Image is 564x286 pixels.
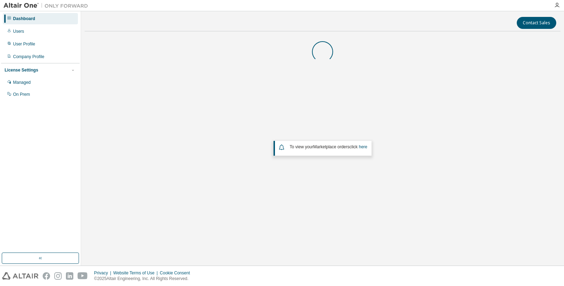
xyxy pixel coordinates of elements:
em: Marketplace orders [313,144,350,149]
div: Managed [13,80,31,85]
div: Website Terms of Use [113,270,160,276]
img: linkedin.svg [66,272,73,280]
div: Cookie Consent [160,270,194,276]
div: Users [13,29,24,34]
p: © 2025 Altair Engineering, Inc. All Rights Reserved. [94,276,194,282]
div: Privacy [94,270,113,276]
img: altair_logo.svg [2,272,38,280]
div: Dashboard [13,16,35,21]
a: here [359,144,367,149]
div: User Profile [13,41,35,47]
button: Contact Sales [517,17,556,29]
img: Altair One [4,2,92,9]
div: License Settings [5,67,38,73]
img: instagram.svg [54,272,62,280]
img: youtube.svg [78,272,88,280]
img: facebook.svg [43,272,50,280]
div: Company Profile [13,54,44,60]
span: To view your click [290,144,367,149]
div: On Prem [13,92,30,97]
